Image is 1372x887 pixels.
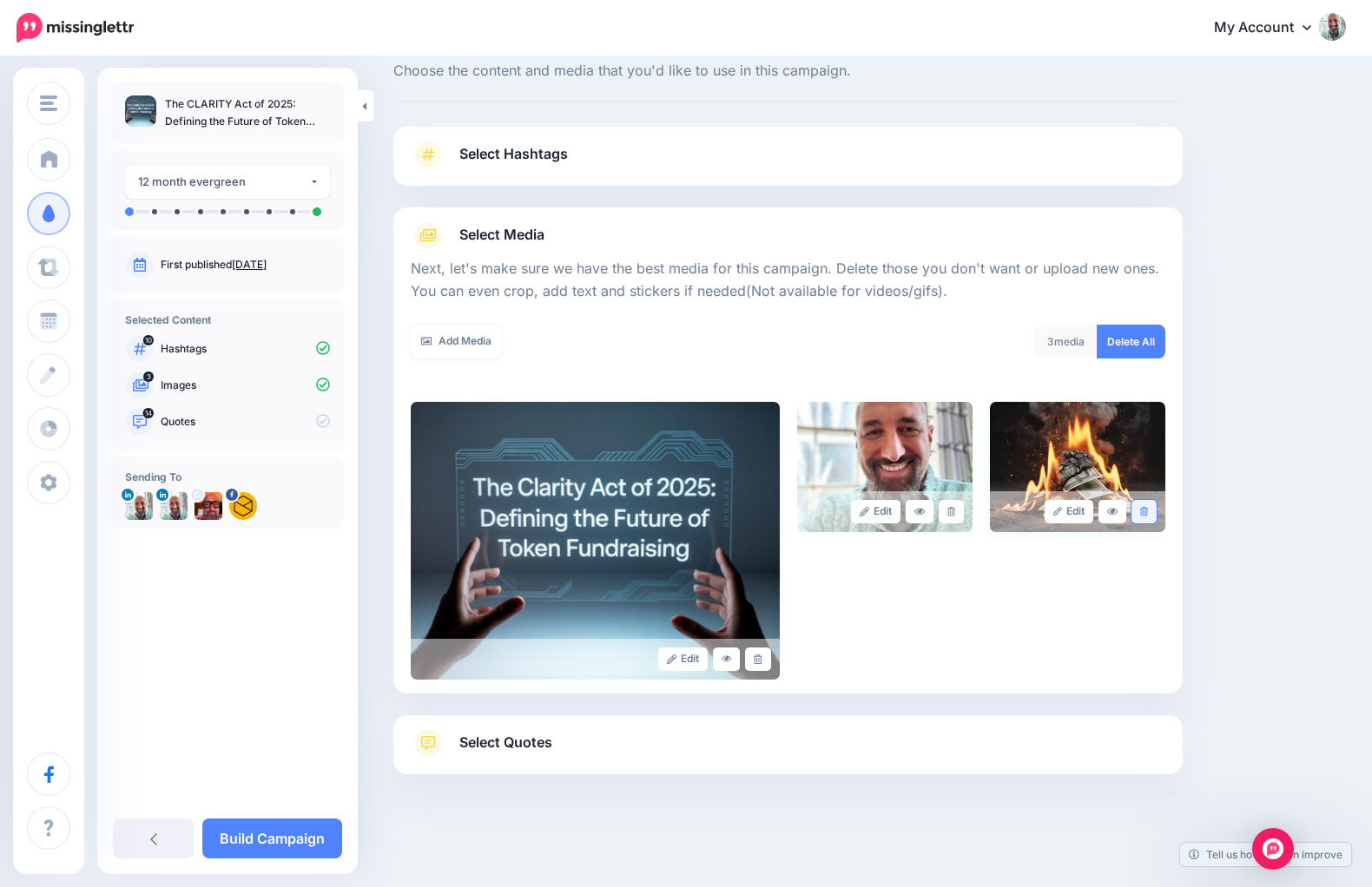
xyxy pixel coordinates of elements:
[1197,7,1346,49] a: My Account
[411,141,1165,186] a: Select Hashtags
[1034,325,1098,358] div: media
[1180,843,1351,866] a: Tell us how we can improve
[125,313,330,326] h4: Selected Content
[195,492,222,520] img: ALV-UjXv9xHSaLdXkefNtVgJxGxKbKnMrOlehsRWW_Lwn_Wl6E401wsjS6Ci4UNt2VsVhQJM-FVod5rlg-8b8u2ZtdIYG4W7u...
[232,258,267,271] a: [DATE]
[411,402,780,680] img: e84627686414c2aa20ccb4ac42273c83_large.jpg
[411,249,1165,680] div: Select Media
[161,378,330,393] p: Images
[125,95,156,127] img: e84627686414c2aa20ccb4ac42273c83_thumb.jpg
[393,60,1183,82] span: Choose the content and media that you'd like to use in this campaign.
[1047,335,1054,348] span: 3
[990,402,1165,532] img: 3460aae2be41c48fe5b042862e0e89f0_large.jpg
[411,729,1165,774] a: Select Quotes
[125,165,330,199] button: 12 month evergreen
[1252,828,1294,870] div: Open Intercom Messenger
[143,408,155,418] span: 14
[459,223,544,246] span: Select Media
[797,402,973,532] img: 4e67c4efad9f220801e05413eb80567a_large.jpg
[125,492,153,520] img: 1675446412545-50333.png
[411,258,1165,303] p: Next, let's make sure we have the best media for this campaign. Delete those you don't want or up...
[459,731,552,754] span: Select Quotes
[459,142,568,166] span: Select Hashtags
[161,414,330,430] p: Quotes
[411,221,1165,249] a: Select Media
[229,492,257,520] img: 415919369_122130410726082918_2431596141101676240_n-bsa154735.jpg
[143,371,154,382] span: 3
[40,95,57,111] img: menu.png
[851,500,900,523] a: Edit
[160,492,188,520] img: 1675446412545-50333.png
[161,257,330,273] p: First published
[125,470,330,483] h4: Sending To
[16,13,134,43] img: Missinglettr
[411,325,502,358] a: Add Media
[143,335,154,345] span: 10
[138,172,309,192] div: 12 month evergreen
[658,647,708,671] a: Edit
[165,95,330,130] p: The CLARITY Act of 2025: Defining the Future of Token Fundraising
[1045,500,1094,523] a: Edit
[161,341,330,357] p: Hashtags
[1097,325,1165,358] a: Delete All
